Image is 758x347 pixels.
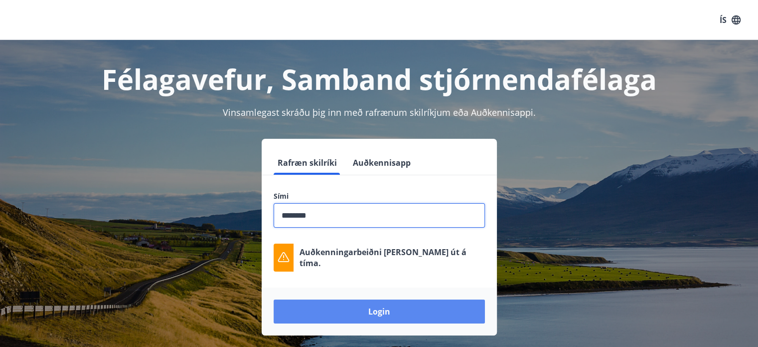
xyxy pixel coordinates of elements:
p: Auðkenningarbeiðni [PERSON_NAME] út á tíma. [300,247,485,269]
span: Vinsamlegast skráðu þig inn með rafrænum skilríkjum eða Auðkennisappi. [223,106,536,118]
h1: Félagavefur, Samband stjórnendafélaga [32,60,726,98]
button: ÍS [714,11,746,29]
button: Login [274,300,485,324]
button: Rafræn skilríki [274,151,341,175]
button: Auðkennisapp [349,151,415,175]
label: Sími [274,191,485,201]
